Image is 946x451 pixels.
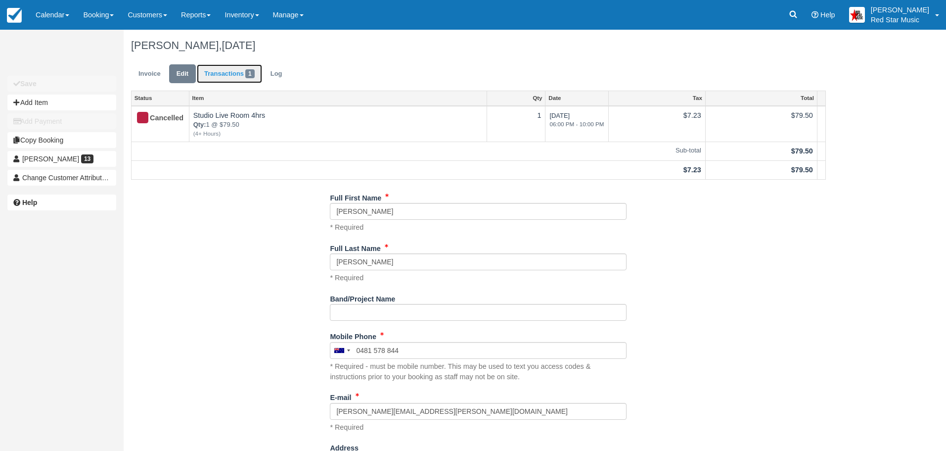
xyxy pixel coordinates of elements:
span: [DATE] [549,112,604,129]
em: 06:00 PM - 10:00 PM [549,120,604,129]
a: Log [263,64,290,84]
span: 13 [81,154,93,163]
span: [PERSON_NAME] [22,155,79,163]
button: Add Item [7,95,116,110]
span: Help [820,11,835,19]
a: Transactions1 [197,64,262,84]
p: * Required [330,422,363,433]
a: Tax [609,91,705,105]
p: Red Star Music [871,15,929,25]
button: Copy Booking [7,132,116,148]
button: Add Payment [7,113,116,129]
strong: $7.23 [683,166,701,174]
strong: $79.50 [791,166,813,174]
a: Date [545,91,608,105]
strong: $79.50 [791,147,813,155]
h1: [PERSON_NAME], [131,40,826,51]
p: * Required - must be mobile number. This may be used to text you access codes & instructions prio... [330,361,627,382]
a: [PERSON_NAME] 13 [7,151,116,167]
label: E-mail [330,389,351,403]
p: * Required [330,273,363,283]
button: Change Customer Attribution [7,170,116,186]
p: [PERSON_NAME] [871,5,929,15]
td: $7.23 [608,106,705,142]
td: 1 [487,106,545,142]
em: 1 @ $79.50 [193,120,483,138]
p: * Required [330,222,363,233]
a: Status [132,91,189,105]
td: $79.50 [705,106,817,142]
a: Edit [169,64,196,84]
label: Band/Project Name [330,291,395,304]
div: Australia: +61 [330,343,353,358]
a: Invoice [131,64,168,84]
img: A2 [849,7,865,23]
label: Full First Name [330,190,381,203]
a: Help [7,195,116,210]
div: Cancelled [135,110,176,126]
td: Studio Live Room 4hrs [189,106,487,142]
i: Help [811,11,818,18]
span: 1 [245,69,255,78]
b: Save [20,80,37,88]
span: Change Customer Attribution [22,174,111,182]
a: Item [189,91,487,105]
a: Qty [487,91,545,105]
em: Sub-total [135,146,701,155]
label: Full Last Name [330,240,380,254]
a: Total [706,91,817,105]
button: Save [7,76,116,92]
label: Mobile Phone [330,328,376,342]
img: checkfront-main-nav-mini-logo.png [7,8,22,23]
strong: Qty [193,121,206,128]
span: [DATE] [222,39,255,51]
b: Help [22,199,37,206]
em: (4+ Hours) [193,130,483,138]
